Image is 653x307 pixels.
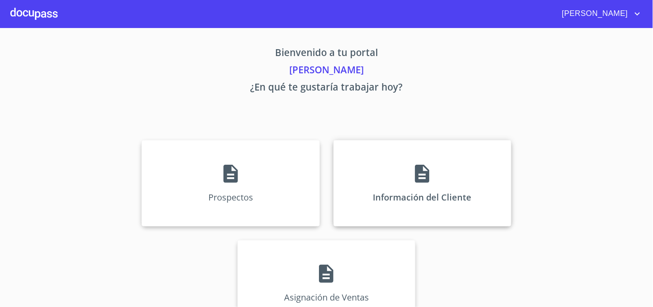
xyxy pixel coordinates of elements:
p: Asignación de Ventas [284,291,369,303]
p: Bienvenido a tu portal [62,45,592,63]
p: [PERSON_NAME] [62,63,592,80]
button: account of current user [556,7,643,21]
p: Información del Cliente [373,191,472,203]
p: ¿En qué te gustaría trabajar hoy? [62,80,592,97]
span: [PERSON_NAME] [556,7,632,21]
p: Prospectos [208,191,253,203]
